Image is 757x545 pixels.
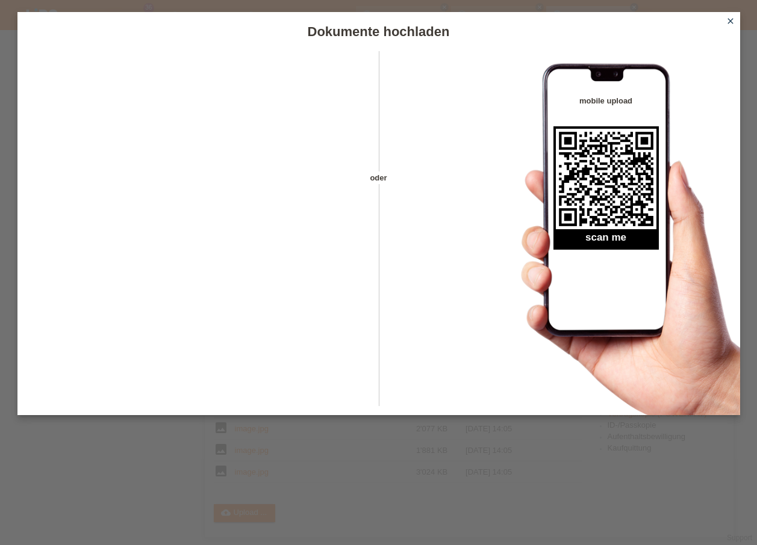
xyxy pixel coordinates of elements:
[358,171,400,184] span: oder
[36,81,358,382] iframe: Upload
[553,96,659,105] h4: mobile upload
[726,16,735,26] i: close
[723,15,738,29] a: close
[17,24,740,39] h1: Dokumente hochladen
[553,232,659,250] h2: scan me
